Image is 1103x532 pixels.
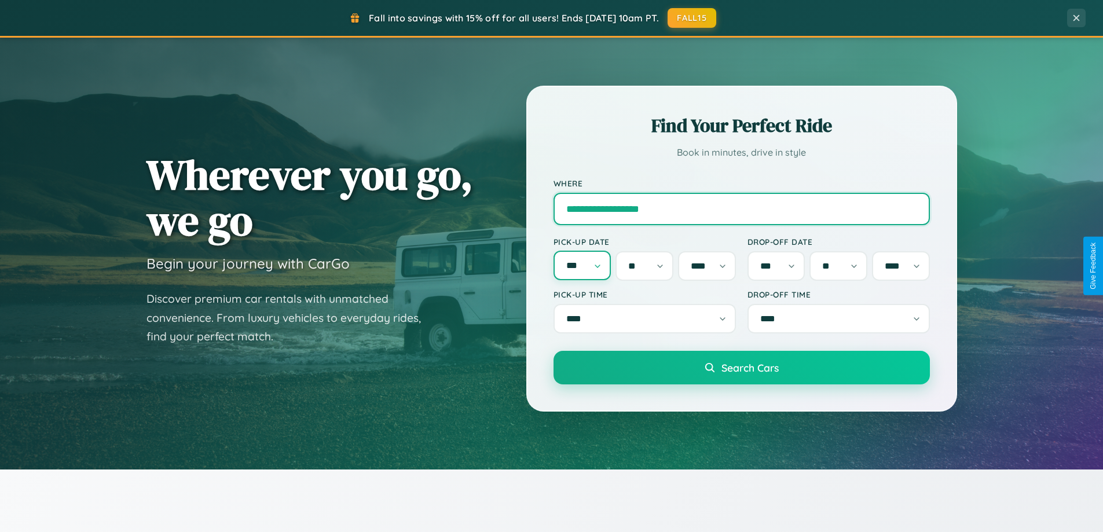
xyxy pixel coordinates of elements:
[146,255,350,272] h3: Begin your journey with CarGo
[146,152,473,243] h1: Wherever you go, we go
[747,237,930,247] label: Drop-off Date
[146,289,436,346] p: Discover premium car rentals with unmatched convenience. From luxury vehicles to everyday rides, ...
[554,113,930,138] h2: Find Your Perfect Ride
[721,361,779,374] span: Search Cars
[554,289,736,299] label: Pick-up Time
[554,178,930,188] label: Where
[747,289,930,299] label: Drop-off Time
[554,144,930,161] p: Book in minutes, drive in style
[554,351,930,384] button: Search Cars
[369,12,659,24] span: Fall into savings with 15% off for all users! Ends [DATE] 10am PT.
[554,237,736,247] label: Pick-up Date
[1089,243,1097,289] div: Give Feedback
[668,8,716,28] button: FALL15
